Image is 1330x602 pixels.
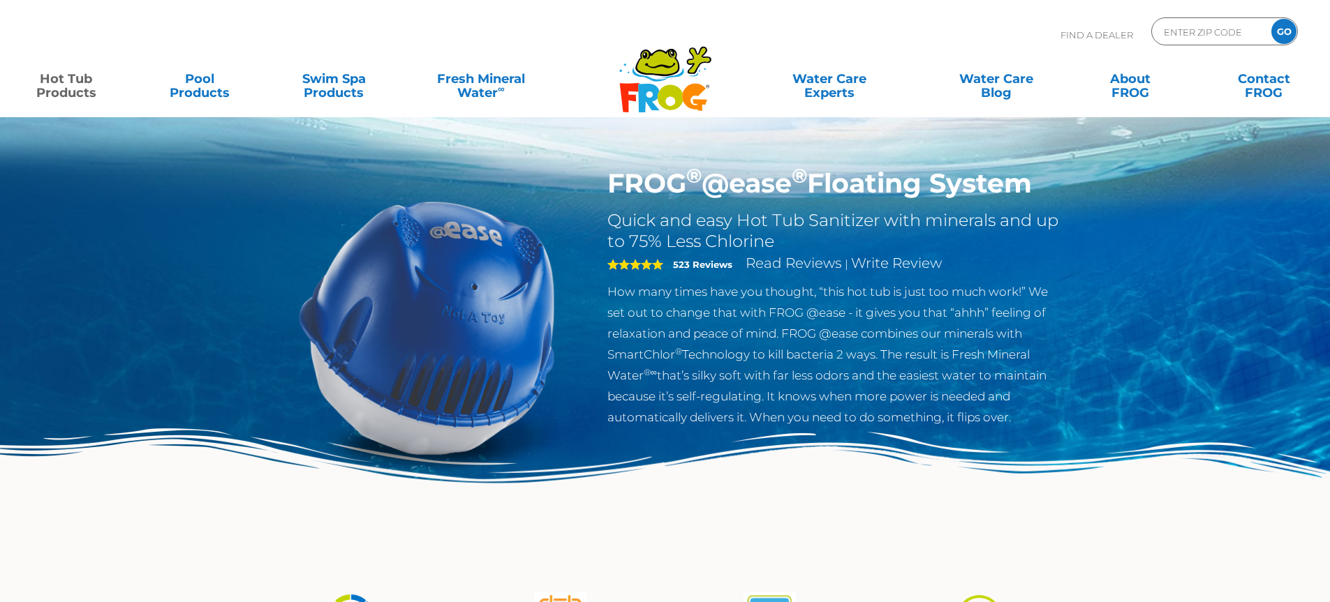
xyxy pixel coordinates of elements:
[686,163,702,188] sup: ®
[498,83,505,94] sup: ∞
[607,167,1063,200] h1: FROG @ease Floating System
[415,65,546,93] a: Fresh MineralWater∞
[607,259,663,270] span: 5
[607,210,1063,252] h2: Quick and easy Hot Tub Sanitizer with minerals and up to 75% Less Chlorine
[612,28,719,113] img: Frog Products Logo
[792,163,807,188] sup: ®
[644,367,657,377] sup: ®∞
[1271,19,1296,44] input: GO
[1061,17,1133,52] p: Find A Dealer
[746,255,842,271] a: Read Reviews
[845,257,848,271] span: |
[1078,65,1182,93] a: AboutFROG
[267,167,587,487] img: hot-tub-product-atease-system.png
[944,65,1048,93] a: Water CareBlog
[673,259,732,270] strong: 523 Reviews
[14,65,118,93] a: Hot TubProducts
[675,346,682,356] sup: ®
[745,65,914,93] a: Water CareExperts
[1212,65,1316,93] a: ContactFROG
[851,255,942,271] a: Write Review
[148,65,252,93] a: PoolProducts
[282,65,386,93] a: Swim SpaProducts
[607,281,1063,428] p: How many times have you thought, “this hot tub is just too much work!” We set out to change that ...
